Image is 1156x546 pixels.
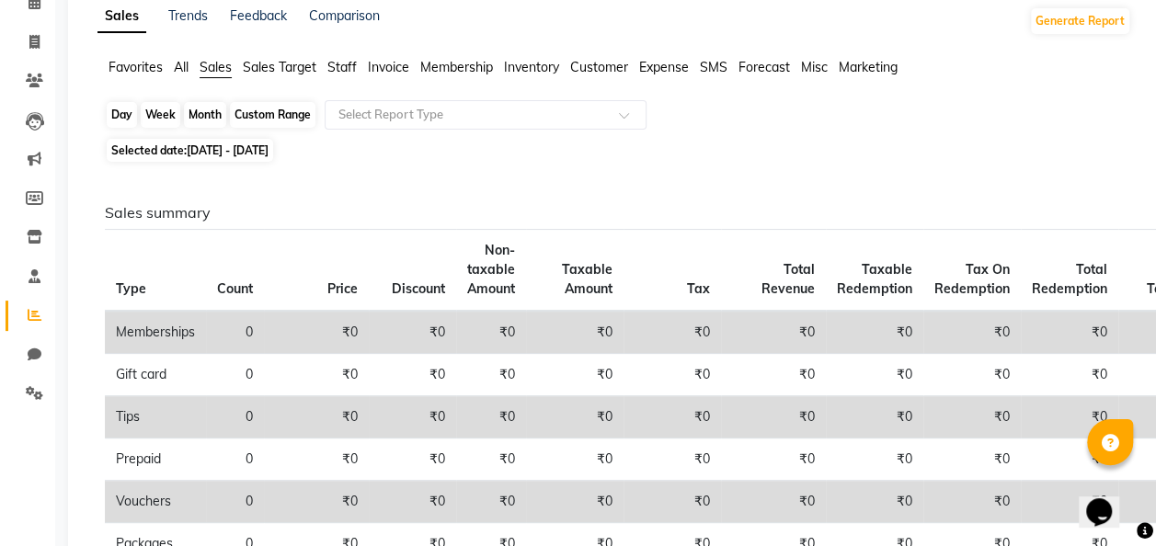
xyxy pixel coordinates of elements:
td: ₹0 [526,396,624,438]
span: Count [217,280,253,297]
td: 0 [206,311,264,354]
td: ₹0 [826,481,923,523]
td: ₹0 [721,311,826,354]
td: ₹0 [264,311,369,354]
td: ₹0 [526,354,624,396]
td: Gift card [105,354,206,396]
td: Prepaid [105,438,206,481]
td: ₹0 [1021,396,1118,438]
td: Tips [105,396,206,438]
td: ₹0 [923,481,1021,523]
span: Invoice [368,59,409,75]
span: Forecast [738,59,790,75]
span: Inventory [504,59,559,75]
td: 0 [206,438,264,481]
button: Generate Report [1031,8,1129,34]
td: ₹0 [1021,481,1118,523]
div: Month [184,102,226,128]
span: Membership [420,59,493,75]
span: [DATE] - [DATE] [187,143,269,157]
td: ₹0 [721,354,826,396]
td: ₹0 [624,311,721,354]
td: ₹0 [369,396,456,438]
td: ₹0 [369,354,456,396]
td: ₹0 [526,481,624,523]
td: ₹0 [923,311,1021,354]
div: Day [107,102,137,128]
td: ₹0 [826,354,923,396]
span: Taxable Amount [562,261,612,297]
td: ₹0 [624,481,721,523]
span: Tax [687,280,710,297]
td: ₹0 [526,311,624,354]
span: Taxable Redemption [837,261,912,297]
td: ₹0 [369,481,456,523]
span: Discount [392,280,445,297]
span: Sales Target [243,59,316,75]
td: ₹0 [721,438,826,481]
span: Non-taxable Amount [467,242,515,297]
td: Vouchers [105,481,206,523]
span: Price [327,280,358,297]
td: ₹0 [264,396,369,438]
td: ₹0 [923,396,1021,438]
span: Favorites [109,59,163,75]
span: SMS [700,59,727,75]
td: ₹0 [456,354,526,396]
td: ₹0 [1021,354,1118,396]
td: ₹0 [369,438,456,481]
span: Total Revenue [761,261,815,297]
td: ₹0 [1021,311,1118,354]
td: ₹0 [826,311,923,354]
span: Customer [570,59,628,75]
td: ₹0 [264,438,369,481]
span: Misc [801,59,828,75]
td: ₹0 [456,396,526,438]
span: Expense [639,59,689,75]
td: ₹0 [624,438,721,481]
span: Marketing [839,59,898,75]
td: Memberships [105,311,206,354]
a: Trends [168,7,208,24]
a: Comparison [309,7,380,24]
div: Custom Range [230,102,315,128]
td: ₹0 [923,354,1021,396]
td: 0 [206,354,264,396]
iframe: chat widget [1079,472,1138,528]
div: Week [141,102,180,128]
td: ₹0 [526,438,624,481]
td: ₹0 [369,311,456,354]
td: ₹0 [624,354,721,396]
td: ₹0 [1021,438,1118,481]
h6: Sales summary [105,204,1116,222]
span: Selected date: [107,139,273,162]
td: ₹0 [624,396,721,438]
span: Type [116,280,146,297]
td: ₹0 [826,396,923,438]
span: Staff [327,59,357,75]
td: ₹0 [721,396,826,438]
td: ₹0 [456,438,526,481]
span: All [174,59,189,75]
span: Tax On Redemption [934,261,1010,297]
span: Sales [200,59,232,75]
td: ₹0 [721,481,826,523]
td: ₹0 [456,481,526,523]
td: ₹0 [264,354,369,396]
a: Feedback [230,7,287,24]
td: ₹0 [456,311,526,354]
td: ₹0 [923,438,1021,481]
td: 0 [206,481,264,523]
td: ₹0 [264,481,369,523]
td: 0 [206,396,264,438]
td: ₹0 [826,438,923,481]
